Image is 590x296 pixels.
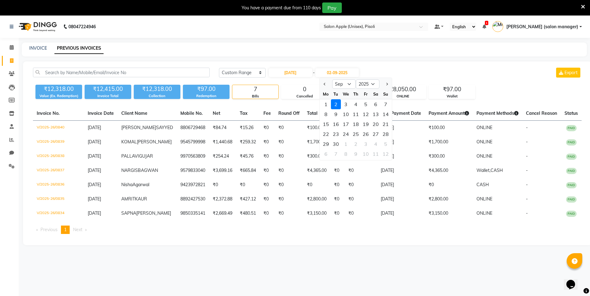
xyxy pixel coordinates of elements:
span: Net [213,110,220,116]
span: ONLINE [476,153,492,159]
div: 5 [381,139,391,149]
span: - [526,196,528,202]
button: Next month [384,79,389,89]
span: PAID [566,139,577,146]
div: Wallet [429,94,475,99]
td: [DATE] [377,178,425,192]
span: GUJAR [139,153,153,159]
span: 1 [485,21,488,25]
div: Sunday, October 12, 2025 [381,149,391,159]
select: Select year [356,79,379,89]
div: Thursday, September 4, 2025 [351,99,361,109]
div: Monday, September 8, 2025 [321,109,331,119]
td: ₹254.24 [209,149,236,164]
td: ₹0 [345,178,377,192]
div: Sunday, September 28, 2025 [381,129,391,139]
td: [DATE] [377,135,425,149]
div: Saturday, October 4, 2025 [371,139,381,149]
div: ONLINE [380,94,426,99]
td: ₹2,669.49 [209,206,236,221]
span: ONLINE [476,196,492,202]
div: Thursday, October 2, 2025 [351,139,361,149]
div: 27 [371,129,381,139]
div: 28 [381,129,391,139]
div: ₹12,415.00 [85,85,131,93]
div: Fr [361,89,371,99]
div: ₹97.00 [183,85,230,93]
td: ₹0 [260,206,275,221]
td: ₹0 [345,164,377,178]
span: Payment Amount [429,110,469,116]
div: 20 [371,119,381,129]
div: Thursday, October 9, 2025 [351,149,361,159]
div: Wednesday, September 17, 2025 [341,119,351,129]
td: ₹300.00 [303,149,330,164]
span: Next [73,227,82,232]
span: PAID [566,196,577,203]
span: PAID [566,168,577,174]
div: Thursday, September 11, 2025 [351,109,361,119]
div: 10 [341,109,351,119]
div: ₹8,050.00 [380,85,426,94]
div: Saturday, September 6, 2025 [371,99,381,109]
td: ₹300.00 [425,149,473,164]
div: 14 [381,109,391,119]
div: 7 [381,99,391,109]
td: ₹2,800.00 [425,192,473,206]
td: V/2025-26/0840 [33,121,84,135]
input: Start Date [269,68,312,77]
td: 9850335141 [177,206,209,221]
span: 1 [64,227,67,232]
td: ₹0 [330,178,345,192]
td: V/2025-26/0835 [33,192,84,206]
div: Tuesday, September 16, 2025 [331,119,341,129]
td: ₹0 [260,149,275,164]
div: Monday, September 29, 2025 [321,139,331,149]
div: Wednesday, September 10, 2025 [341,109,351,119]
div: Invoice Total [85,93,131,99]
div: 1 [341,139,351,149]
div: Saturday, September 20, 2025 [371,119,381,129]
div: Sunday, September 14, 2025 [381,109,391,119]
b: 08047224946 [68,18,96,35]
span: Export [564,70,578,75]
div: 8 [341,149,351,159]
td: ₹0 [425,178,473,192]
div: 12 [361,109,371,119]
div: 5 [361,99,371,109]
select: Select month [332,79,356,89]
span: [PERSON_NAME] [137,139,172,145]
td: ₹0 [275,192,303,206]
span: Tax [240,110,248,116]
td: ₹0 [330,164,345,178]
span: PAID [566,182,577,188]
td: ₹0 [236,178,260,192]
div: Friday, October 10, 2025 [361,149,371,159]
span: [PERSON_NAME] [121,125,156,130]
td: ₹45.76 [236,149,260,164]
div: 11 [351,109,361,119]
span: PAID [566,154,577,160]
div: 1 [321,99,331,109]
span: [DATE] [88,196,101,202]
td: ₹2,800.00 [303,192,330,206]
td: ₹0 [303,178,330,192]
td: ₹0 [260,135,275,149]
div: 23 [331,129,341,139]
div: 6 [371,99,381,109]
td: ₹0 [275,121,303,135]
div: Th [351,89,361,99]
td: ₹259.32 [236,135,260,149]
td: ₹665.84 [236,164,260,178]
td: 9970563809 [177,149,209,164]
td: ₹1,700.00 [303,135,330,149]
span: [DATE] [88,182,101,187]
div: 3 [361,139,371,149]
span: KAUR [135,196,147,202]
td: ₹100.00 [303,121,330,135]
td: 8806729468 [177,121,209,135]
td: ₹3,150.00 [303,206,330,221]
div: ₹12,318.00 [134,85,180,93]
td: V/2025-26/0839 [33,135,84,149]
a: INVOICE [29,45,47,51]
